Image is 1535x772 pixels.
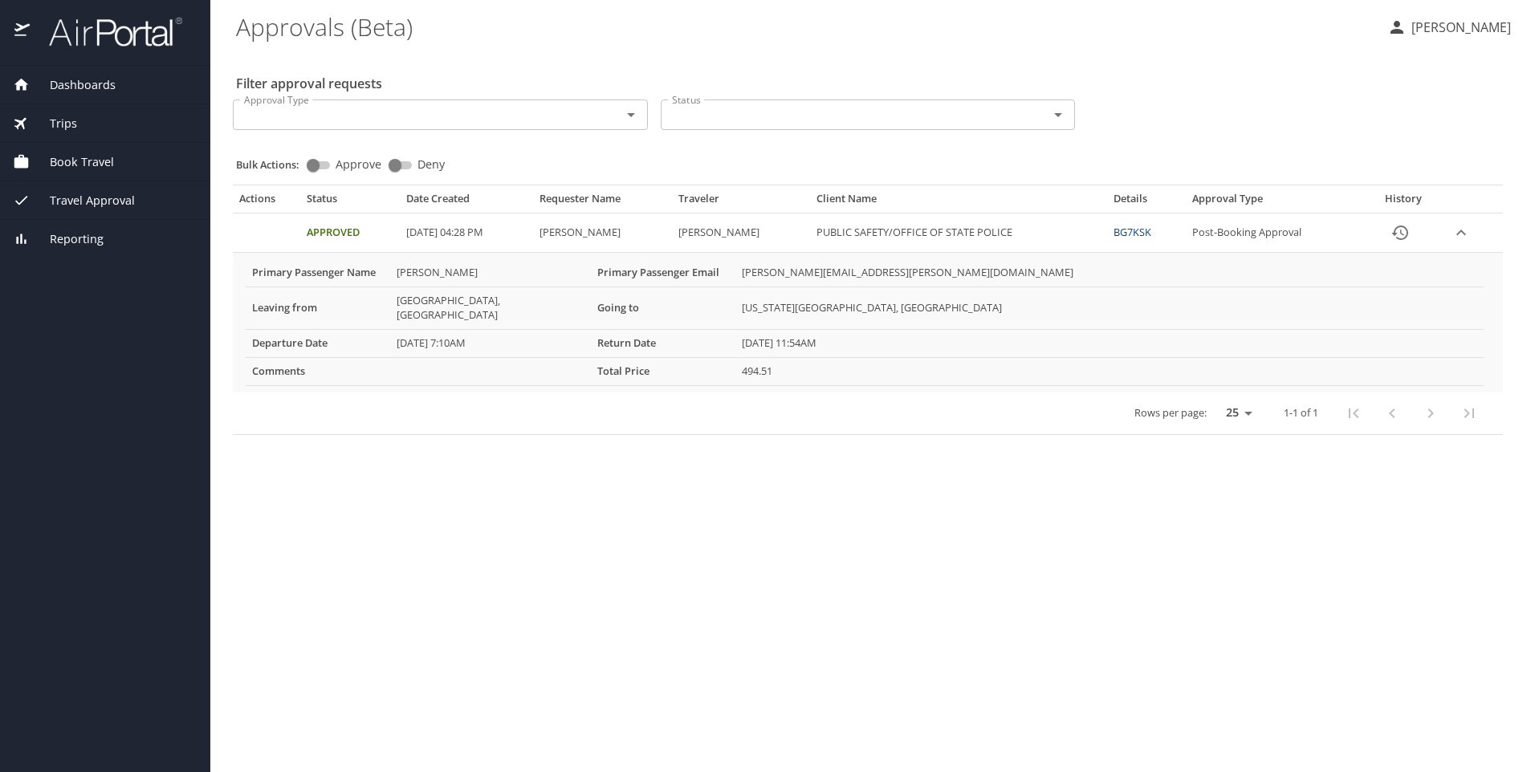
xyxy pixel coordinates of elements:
img: airportal-logo.png [31,16,182,47]
th: Return Date [591,329,735,357]
span: Reporting [30,230,104,248]
button: expand row [1449,221,1473,245]
td: Approved [300,213,400,253]
th: Comments [246,357,390,385]
th: Primary Passenger Email [591,259,735,286]
td: PUBLIC SAFETY/OFFICE OF STATE POLICE [810,213,1107,253]
th: Traveler [672,192,811,213]
span: Travel Approval [30,192,135,209]
table: More info for approvals [246,259,1484,386]
p: [PERSON_NAME] [1407,18,1511,37]
th: Primary Passenger Name [246,259,390,286]
td: 494.51 [735,357,1484,385]
button: [PERSON_NAME] [1381,13,1517,42]
th: Actions [233,192,300,213]
td: [US_STATE][GEOGRAPHIC_DATA], [GEOGRAPHIC_DATA] [735,286,1484,329]
th: Leaving from [246,286,390,329]
th: Status [300,192,400,213]
span: Approve [336,159,381,170]
button: Open [1047,104,1069,126]
th: Total Price [591,357,735,385]
span: Book Travel [30,153,114,171]
p: Bulk Actions: [236,157,312,172]
span: Deny [417,159,445,170]
th: History [1363,192,1443,213]
th: Client Name [810,192,1107,213]
th: Date Created [400,192,533,213]
h2: Filter approval requests [236,71,382,96]
td: [PERSON_NAME][EMAIL_ADDRESS][PERSON_NAME][DOMAIN_NAME] [735,259,1484,286]
p: Rows per page: [1134,408,1207,418]
select: rows per page [1213,400,1258,425]
td: [DATE] 7:10AM [390,329,591,357]
button: Open [620,104,642,126]
th: Departure Date [246,329,390,357]
td: Post-Booking Approval [1186,213,1363,253]
th: Approval Type [1186,192,1363,213]
h1: Approvals (Beta) [236,2,1374,51]
td: [PERSON_NAME] [533,213,672,253]
td: [PERSON_NAME] [390,259,591,286]
th: Going to [591,286,735,329]
td: [GEOGRAPHIC_DATA], [GEOGRAPHIC_DATA] [390,286,591,329]
p: 1-1 of 1 [1284,408,1318,418]
span: Trips [30,115,77,132]
td: [DATE] 11:54AM [735,329,1484,357]
td: [DATE] 04:28 PM [400,213,533,253]
table: Approval table [233,192,1503,434]
th: Details [1107,192,1186,213]
span: Dashboards [30,76,116,94]
a: BG7KSK [1114,225,1151,239]
img: icon-airportal.png [14,16,31,47]
td: [PERSON_NAME] [672,213,811,253]
th: Requester Name [533,192,672,213]
button: History [1381,213,1419,252]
